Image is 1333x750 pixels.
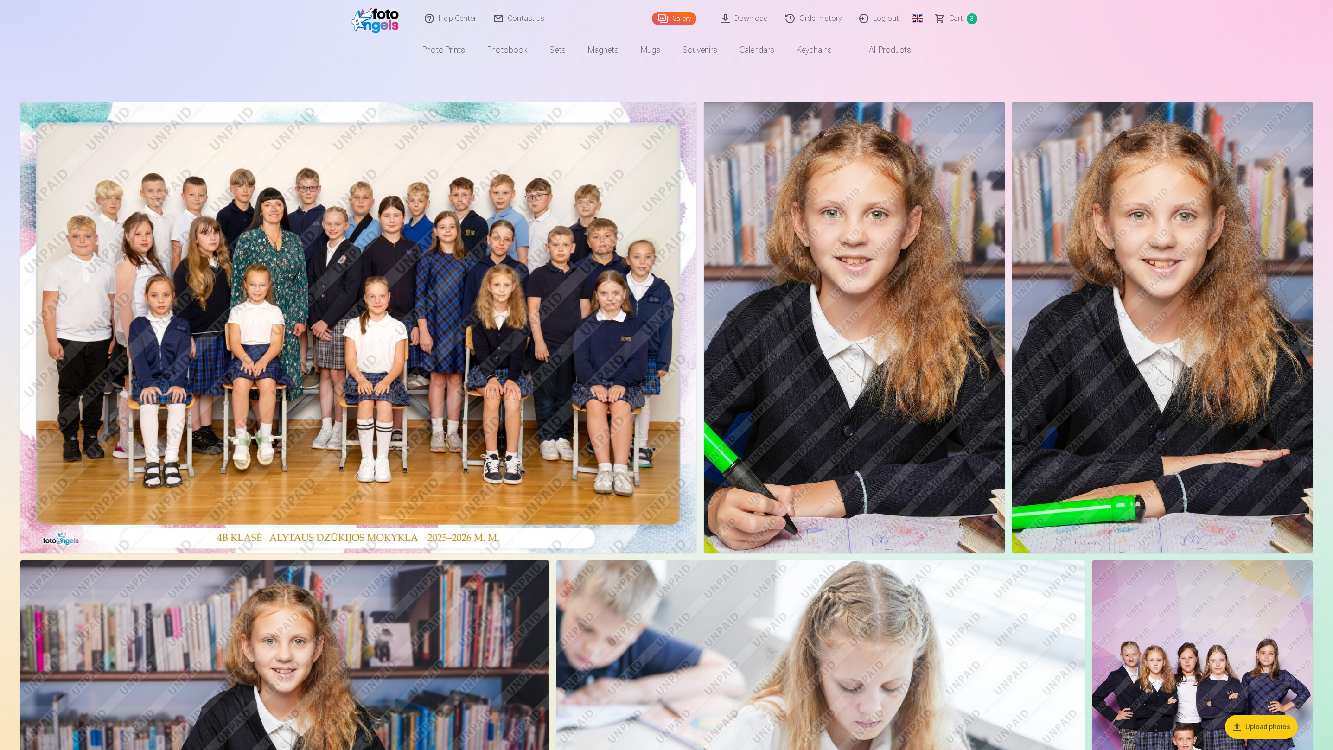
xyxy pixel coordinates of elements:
a: Calendars [728,37,785,63]
a: Keychains [785,37,843,63]
a: Magnets [577,37,630,63]
a: All products [843,37,922,63]
button: Upload photos [1225,715,1298,739]
a: Photobook [476,37,538,63]
span: Сart [949,13,963,24]
img: /fa2 [351,4,404,33]
a: Sets [538,37,577,63]
a: Photo prints [411,37,476,63]
a: Mugs [630,37,671,63]
span: 3 [967,13,977,24]
a: Gallery [652,12,696,25]
a: Souvenirs [671,37,728,63]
